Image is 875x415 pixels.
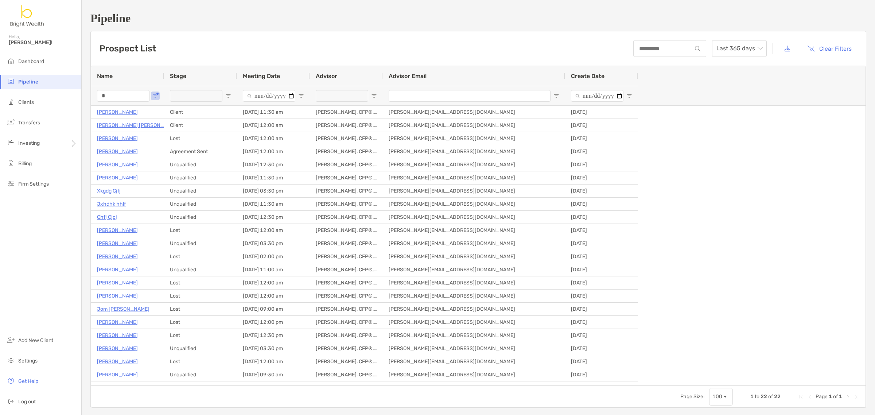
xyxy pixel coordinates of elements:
div: [PERSON_NAME], CFP®, CHFC®, CLU® [310,263,383,276]
div: [DATE] [565,368,638,381]
div: [PERSON_NAME][EMAIL_ADDRESS][DOMAIN_NAME] [383,185,565,197]
div: Lost [164,381,237,394]
div: Lost [164,224,237,237]
span: of [833,393,838,400]
a: [PERSON_NAME] [97,239,138,248]
img: transfers icon [7,118,15,127]
span: Pipeline [18,79,38,85]
div: [PERSON_NAME], CFP®, CHFC®, CLU® [310,316,383,329]
div: [DATE] 12:00 am [237,276,310,289]
span: Get Help [18,378,38,384]
div: Lost [164,355,237,368]
p: [PERSON_NAME] [97,226,138,235]
div: [DATE] 12:00 am [237,290,310,302]
div: [DATE] [565,355,638,368]
div: [DATE] [565,290,638,302]
span: Investing [18,140,40,146]
div: [PERSON_NAME][EMAIL_ADDRESS][DOMAIN_NAME] [383,290,565,302]
div: [DATE] [565,276,638,289]
button: Open Filter Menu [371,93,377,99]
img: get-help icon [7,376,15,385]
img: Zoe Logo [9,3,46,29]
div: [PERSON_NAME][EMAIL_ADDRESS][DOMAIN_NAME] [383,106,565,119]
div: [DATE] [565,250,638,263]
div: [PERSON_NAME][EMAIL_ADDRESS][DOMAIN_NAME] [383,132,565,145]
button: Open Filter Menu [298,93,304,99]
span: Add New Client [18,337,53,344]
div: [PERSON_NAME], CFP®, CHFC®, CLU® [310,342,383,355]
div: Client [164,119,237,132]
div: [PERSON_NAME], CFP®, CHFC®, CLU® [310,171,383,184]
a: [PERSON_NAME] [97,383,138,392]
div: [PERSON_NAME][EMAIL_ADDRESS][DOMAIN_NAME] [383,303,565,315]
div: [PERSON_NAME][EMAIL_ADDRESS][DOMAIN_NAME] [383,342,565,355]
div: [DATE] [565,132,638,145]
span: Dashboard [18,58,44,65]
img: firm-settings icon [7,179,15,188]
div: [DATE] [565,237,638,250]
div: Unqualified [164,342,237,355]
div: [PERSON_NAME], CFP®, CHFC®, CLU® [310,303,383,315]
div: [DATE] [565,158,638,171]
span: 1 [839,393,842,400]
div: [PERSON_NAME], CFP®, CHFC®, CLU® [310,119,383,132]
div: Agreement Sent [164,145,237,158]
div: [DATE] 11:30 am [237,171,310,184]
a: [PERSON_NAME] [97,147,138,156]
div: [DATE] [565,106,638,119]
div: [DATE] 12:30 pm [237,211,310,224]
div: Unqualified [164,198,237,210]
div: [DATE] 12:00 am [237,381,310,394]
div: Client [164,106,237,119]
input: Create Date Filter Input [571,90,623,102]
input: Meeting Date Filter Input [243,90,295,102]
div: [PERSON_NAME], CFP®, CHFC®, CLU® [310,250,383,263]
div: [DATE] 12:00 am [237,132,310,145]
h3: Prospect List [100,43,156,54]
div: Page Size [709,388,733,406]
div: [PERSON_NAME], CFP®, CHFC®, CLU® [310,224,383,237]
img: settings icon [7,356,15,365]
img: clients icon [7,97,15,106]
div: [DATE] [565,329,638,342]
div: [DATE] [565,303,638,315]
img: billing icon [7,159,15,167]
div: [PERSON_NAME][EMAIL_ADDRESS][DOMAIN_NAME] [383,237,565,250]
span: Last 365 days [716,40,762,57]
p: Xkgdg Cjfj [97,186,121,195]
button: Clear Filters [802,40,857,57]
span: Firm Settings [18,181,49,187]
div: [PERSON_NAME][EMAIL_ADDRESS][DOMAIN_NAME] [383,329,565,342]
a: Jom [PERSON_NAME] [97,305,149,314]
div: [PERSON_NAME], CFP®, CHFC®, CLU® [310,368,383,381]
div: [DATE] 09:00 am [237,303,310,315]
div: [PERSON_NAME][EMAIL_ADDRESS][DOMAIN_NAME] [383,158,565,171]
p: [PERSON_NAME] [PERSON_NAME] [97,121,180,130]
div: Lost [164,250,237,263]
a: [PERSON_NAME] [97,291,138,300]
div: [DATE] 03:30 pm [237,185,310,197]
a: Jxhdhk hhlf [97,199,126,209]
div: Lost [164,316,237,329]
div: [PERSON_NAME], CFP®, CHFC®, CLU® [310,106,383,119]
div: [PERSON_NAME][EMAIL_ADDRESS][DOMAIN_NAME] [383,316,565,329]
div: [DATE] 12:00 am [237,355,310,368]
div: [DATE] 11:30 am [237,106,310,119]
button: Open Filter Menu [152,93,158,99]
a: Chfj Cjcj [97,213,117,222]
img: logout icon [7,397,15,406]
button: Open Filter Menu [225,93,231,99]
div: [DATE] [565,342,638,355]
div: Lost [164,303,237,315]
div: Page Size: [680,393,705,400]
span: Stage [170,73,186,79]
div: [DATE] [565,171,638,184]
img: investing icon [7,138,15,147]
div: [PERSON_NAME][EMAIL_ADDRESS][DOMAIN_NAME] [383,224,565,237]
